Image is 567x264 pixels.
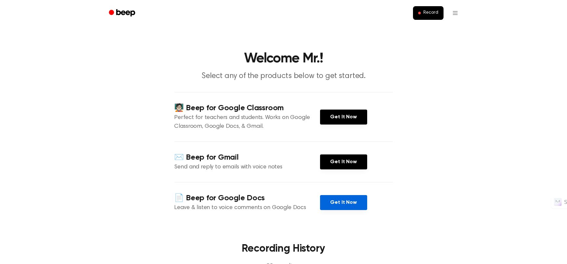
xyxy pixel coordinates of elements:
a: Get It Now [320,195,367,210]
h1: Welcome Mr.! [117,52,450,66]
a: Get It Now [320,110,367,125]
h4: 📄 Beep for Google Docs [174,193,320,204]
h4: 🧑🏻‍🏫 Beep for Google Classroom [174,103,320,113]
h4: ✉️ Beep for Gmail [174,152,320,163]
h3: Recording History [185,241,382,257]
p: Select any of the products below to get started. [159,71,408,82]
a: Get It Now [320,154,367,169]
span: Record [423,10,438,16]
p: Send and reply to emails with voice notes [174,163,320,172]
p: Perfect for teachers and students. Works on Google Classroom, Google Docs, & Gmail. [174,113,320,131]
a: Beep [104,7,141,20]
p: Leave & listen to voice comments on Google Docs [174,204,320,212]
button: Open menu [447,5,463,21]
button: Record [413,6,443,20]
